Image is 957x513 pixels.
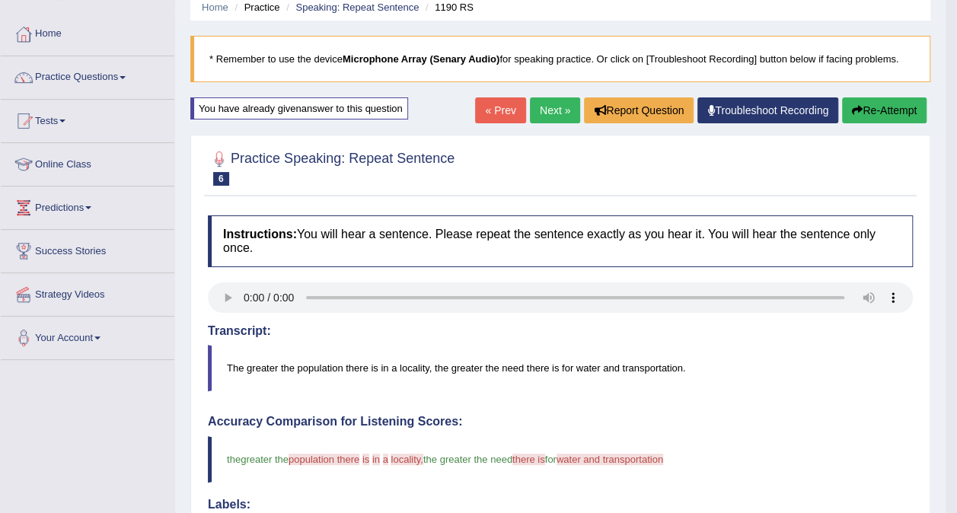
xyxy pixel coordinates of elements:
span: is [362,454,369,465]
b: Instructions: [223,228,297,241]
a: Next » [530,97,580,123]
span: water and transportation [557,454,663,465]
a: « Prev [475,97,525,123]
a: Troubleshoot Recording [697,97,838,123]
a: Practice Questions [1,56,174,94]
a: Home [1,13,174,51]
span: for [545,454,557,465]
h4: Labels: [208,498,913,511]
a: Home [202,2,228,13]
a: Your Account [1,317,174,355]
a: Online Class [1,143,174,181]
span: locality, [391,454,423,465]
span: greater the [241,454,289,465]
h2: Practice Speaking: Repeat Sentence [208,148,455,186]
span: a [383,454,388,465]
a: Predictions [1,186,174,225]
h4: Accuracy Comparison for Listening Scores: [208,415,913,429]
a: Success Stories [1,230,174,268]
span: population there [289,454,359,465]
span: the greater the need [423,454,512,465]
h4: Transcript: [208,324,913,338]
button: Re-Attempt [842,97,927,123]
b: Microphone Array (Senary Audio) [343,53,499,65]
span: the [227,454,241,465]
span: in [372,454,380,465]
div: You have already given answer to this question [190,97,408,119]
span: there is [512,454,545,465]
a: Strategy Videos [1,273,174,311]
span: 6 [213,172,229,186]
blockquote: The greater the population there is in a locality, the greater the need there is for water and tr... [208,345,913,391]
button: Report Question [584,97,694,123]
blockquote: * Remember to use the device for speaking practice. Or click on [Troubleshoot Recording] button b... [190,36,930,82]
a: Speaking: Repeat Sentence [295,2,419,13]
a: Tests [1,100,174,138]
h4: You will hear a sentence. Please repeat the sentence exactly as you hear it. You will hear the se... [208,215,913,266]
